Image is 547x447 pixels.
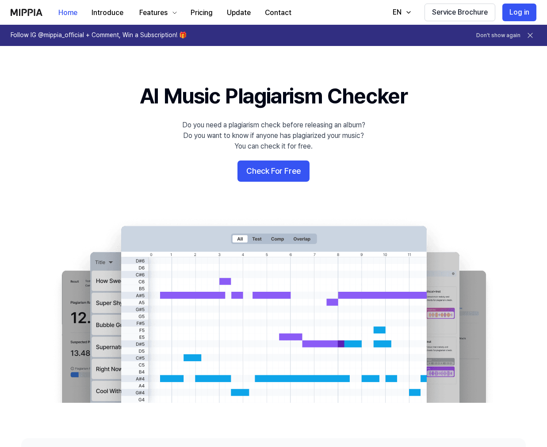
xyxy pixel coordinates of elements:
[130,4,184,22] button: Features
[51,0,84,25] a: Home
[384,4,417,21] button: EN
[11,31,187,40] h1: Follow IG @mippia_official + Comment, Win a Subscription! 🎁
[237,160,310,182] button: Check For Free
[258,4,298,22] button: Contact
[476,32,520,39] button: Don't show again
[391,7,403,18] div: EN
[220,4,258,22] button: Update
[51,4,84,22] button: Home
[11,9,42,16] img: logo
[502,4,536,21] button: Log in
[220,0,258,25] a: Update
[84,4,130,22] button: Introduce
[184,4,220,22] button: Pricing
[425,4,495,21] button: Service Brochure
[44,217,504,403] img: main Image
[182,120,365,152] div: Do you need a plagiarism check before releasing an album? Do you want to know if anyone has plagi...
[138,8,169,18] div: Features
[140,81,407,111] h1: AI Music Plagiarism Checker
